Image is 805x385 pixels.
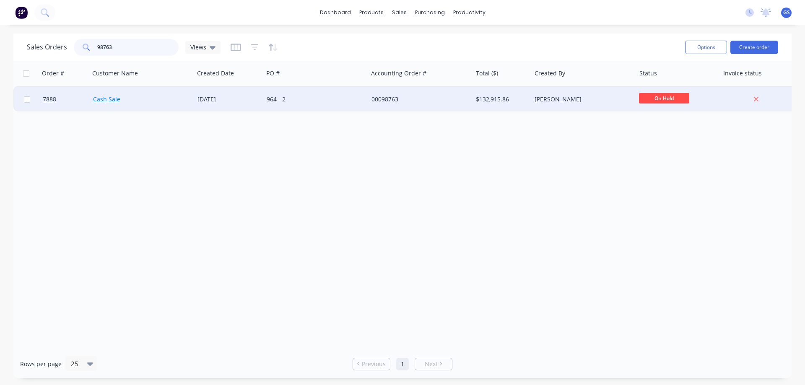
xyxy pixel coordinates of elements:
div: [DATE] [197,95,260,103]
a: dashboard [316,6,355,19]
a: Next page [415,360,452,368]
span: Next [425,360,438,368]
div: Total ($) [476,69,498,78]
div: Order # [42,69,64,78]
span: Previous [362,360,386,368]
span: 7888 [43,95,56,103]
span: On Hold [639,93,689,103]
div: [PERSON_NAME] [535,95,628,103]
div: 964 - 2 [267,95,360,103]
span: GS [783,9,790,16]
ul: Pagination [349,358,456,370]
span: Views [190,43,206,52]
div: 00098763 [371,95,465,103]
div: productivity [449,6,490,19]
div: sales [388,6,411,19]
h1: Sales Orders [27,43,67,51]
button: Options [685,41,727,54]
div: Created By [535,69,565,78]
div: Created Date [197,69,234,78]
div: PO # [266,69,280,78]
div: Customer Name [92,69,138,78]
a: Previous page [353,360,390,368]
a: 7888 [43,87,93,112]
div: Status [639,69,657,78]
a: Page 1 is your current page [396,358,409,370]
div: products [355,6,388,19]
div: Accounting Order # [371,69,426,78]
div: Invoice status [723,69,762,78]
button: Create order [730,41,778,54]
img: Factory [15,6,28,19]
input: Search... [97,39,179,56]
div: $132,915.86 [476,95,525,103]
div: purchasing [411,6,449,19]
a: Cash Sale [93,95,120,103]
span: Rows per page [20,360,62,368]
